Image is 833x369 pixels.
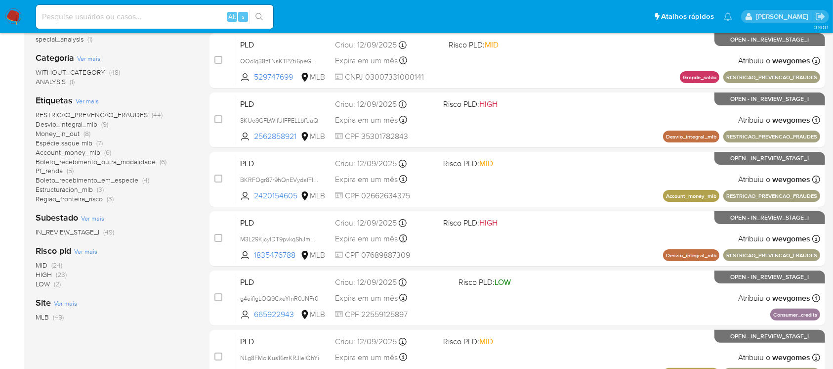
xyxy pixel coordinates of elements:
[36,10,273,23] input: Pesquise usuários ou casos...
[242,12,245,21] span: s
[756,12,812,21] p: weverton.gomes@mercadopago.com.br
[661,11,714,22] span: Atalhos rápidos
[228,12,236,21] span: Alt
[815,11,826,22] a: Sair
[724,12,732,21] a: Notificações
[814,23,828,31] span: 3.160.1
[249,10,269,24] button: search-icon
